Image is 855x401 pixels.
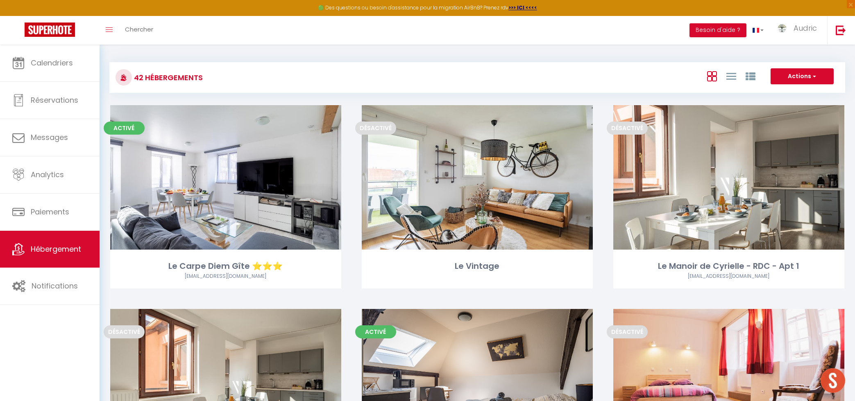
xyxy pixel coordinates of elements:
h3: 42 Hébergements [132,68,203,87]
span: Désactivé [104,325,145,338]
span: Analytics [31,169,64,180]
img: ... [776,23,788,34]
img: logout [836,25,846,35]
span: Chercher [125,25,153,34]
span: Désactivé [607,122,648,135]
div: Airbnb [110,273,341,280]
span: Hébergement [31,244,81,254]
span: Paiements [31,207,69,217]
div: Le Vintage [362,260,593,273]
span: Messages [31,132,68,142]
a: Vue par Groupe [746,69,755,83]
a: Vue en Box [707,69,717,83]
span: Audric [794,23,817,33]
button: Besoin d'aide ? [689,23,746,37]
a: Vue en Liste [726,69,736,83]
a: >>> ICI <<<< [508,4,537,11]
div: Ouvrir le chat [821,368,845,393]
a: ... Audric [770,16,827,45]
span: Désactivé [355,122,396,135]
span: Activé [355,325,396,338]
div: Le Manoir de Cyrielle - RDC - Apt 1 [613,260,844,273]
span: Notifications [32,281,78,291]
div: Le Carpe Diem Gîte ⭐⭐⭐ [110,260,341,273]
span: Activé [104,122,145,135]
span: Désactivé [607,325,648,338]
span: Calendriers [31,58,73,68]
span: Réservations [31,95,78,105]
button: Actions [771,68,834,85]
img: Super Booking [25,23,75,37]
a: Chercher [119,16,159,45]
div: Airbnb [613,273,844,280]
